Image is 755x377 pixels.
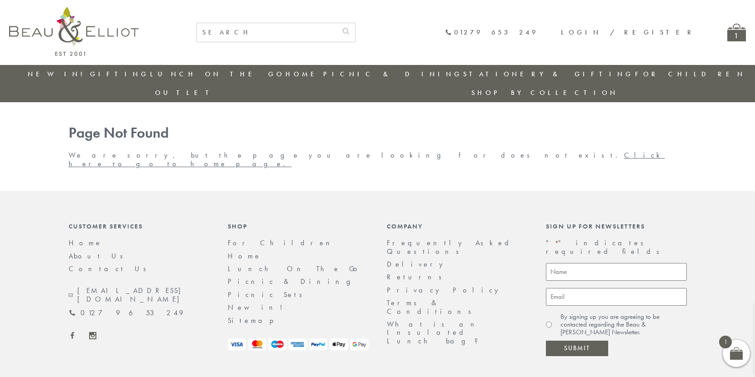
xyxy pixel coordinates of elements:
a: Picnic & Dining [323,69,462,79]
a: 1 [727,24,746,41]
a: Lunch On The Go [228,264,363,273]
p: " " indicates required fields [546,239,687,256]
a: Terms & Conditions [387,298,477,316]
input: SEARCH [197,23,337,42]
a: New in! [28,69,89,79]
a: About Us [69,251,129,261]
input: Name [546,263,687,281]
a: Stationery & Gifting [463,69,634,79]
a: 01279 653 249 [69,309,183,317]
a: New in! [228,303,289,312]
div: We are sorry, but the page you are looking for does not exist. [60,125,696,168]
img: payment-logos.png [228,338,369,351]
a: Picnic Sets [228,290,308,299]
a: 01279 653 249 [445,29,538,36]
a: What is an Insulated Lunch bag? [387,319,485,346]
img: logo [9,7,139,56]
input: Email [546,288,687,306]
a: Picnic & Dining [228,277,360,286]
a: Frequently Asked Questions [387,238,515,256]
a: Login / Register [561,28,695,37]
a: Privacy Policy [387,285,503,295]
a: Home [69,238,102,248]
span: 1 [719,336,732,348]
a: Lunch On The Go [150,69,285,79]
a: Click here to go to home page. [69,150,665,168]
div: Sign up for newsletters [546,223,687,230]
a: [EMAIL_ADDRESS][DOMAIN_NAME] [69,287,210,303]
div: Customer Services [69,223,210,230]
h1: Page Not Found [69,125,687,142]
a: For Children [635,69,745,79]
input: Submit [546,341,608,356]
a: Delivery [387,259,448,269]
a: Home [285,69,322,79]
a: For Children [228,238,337,248]
a: Outlet [155,88,215,97]
a: Sitemap [228,316,286,325]
label: By signing up you are agreeing to be contacted regarding the Beau & [PERSON_NAME] Newsletter. [560,313,687,337]
div: Shop [228,223,369,230]
a: Shop by collection [471,88,618,97]
a: Home [228,251,261,261]
a: Returns [387,272,448,282]
div: Company [387,223,528,230]
a: Contact Us [69,264,152,273]
a: Gifting [90,69,149,79]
